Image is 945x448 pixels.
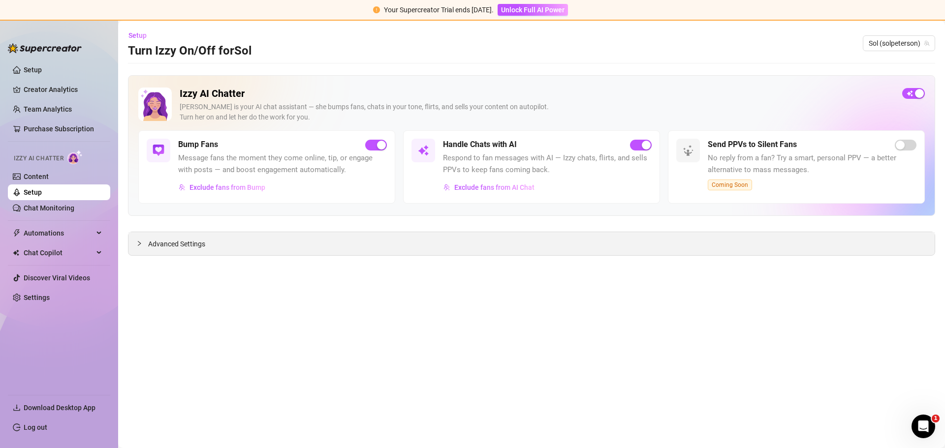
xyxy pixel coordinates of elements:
[932,415,940,422] span: 1
[128,43,252,59] h3: Turn Izzy On/Off for Sol
[924,40,930,46] span: team
[8,43,82,53] img: logo-BBDzfeDw.svg
[13,249,19,256] img: Chat Copilot
[24,294,50,301] a: Settings
[708,139,797,150] h5: Send PPVs to Silent Fans
[128,28,155,43] button: Setup
[153,145,164,156] img: svg%3e
[498,4,568,16] button: Unlock Full AI Power
[384,6,494,14] span: Your Supercreator Trial ends [DATE].
[373,6,380,13] span: exclamation-circle
[24,82,102,97] a: Creator Analytics
[179,184,186,191] img: svg%3e
[443,139,517,150] h5: Handle Chats with AI
[24,105,72,113] a: Team Analytics
[128,31,147,39] span: Setup
[912,415,935,438] iframe: Intercom live chat
[24,274,90,282] a: Discover Viral Videos
[13,229,21,237] span: thunderbolt
[869,36,929,51] span: Sol (solpeterson)
[708,152,916,176] span: No reply from a fan? Try a smart, personal PPV — a better alternative to mass messages.
[178,139,218,150] h5: Bump Fans
[24,404,95,412] span: Download Desktop App
[136,238,148,249] div: collapsed
[178,152,387,176] span: Message fans the moment they come online, tip, or engage with posts — and boost engagement automa...
[24,173,49,180] a: Content
[24,204,74,212] a: Chat Monitoring
[24,66,42,74] a: Setup
[24,423,47,431] a: Log out
[501,6,565,14] span: Unlock Full AI Power
[708,179,752,190] span: Coming Soon
[178,179,266,195] button: Exclude fans from Bump
[180,88,894,100] h2: Izzy AI Chatter
[189,183,265,191] span: Exclude fans from Bump
[682,145,694,156] img: svg%3e
[148,239,205,249] span: Advanced Settings
[417,145,429,156] img: svg%3e
[498,6,568,14] a: Unlock Full AI Power
[180,102,894,122] div: [PERSON_NAME] is your AI chat assistant — she bumps fans, chats in your tone, flirts, and sells y...
[443,179,535,195] button: Exclude fans from AI Chat
[24,121,102,137] a: Purchase Subscription
[138,88,172,121] img: Izzy AI Chatter
[14,154,63,163] span: Izzy AI Chatter
[24,245,94,261] span: Chat Copilot
[67,150,83,164] img: AI Chatter
[24,188,42,196] a: Setup
[24,225,94,241] span: Automations
[454,183,535,191] span: Exclude fans from AI Chat
[13,404,21,412] span: download
[443,184,450,191] img: svg%3e
[443,152,652,176] span: Respond to fan messages with AI — Izzy chats, flirts, and sells PPVs to keep fans coming back.
[136,240,142,246] span: collapsed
